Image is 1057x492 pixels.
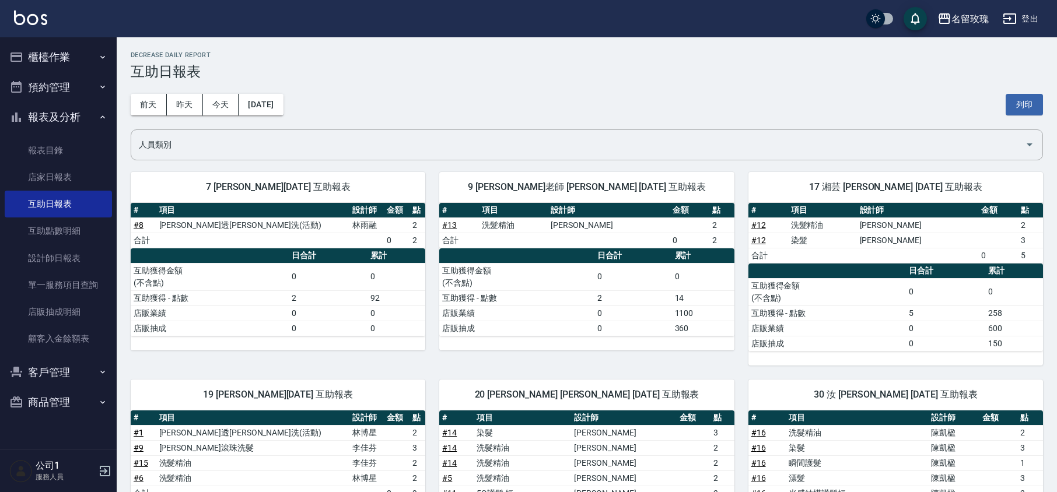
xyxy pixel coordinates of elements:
td: 0 [594,263,672,290]
td: 0 [978,248,1018,263]
button: Open [1020,135,1039,154]
td: [PERSON_NAME] [548,217,670,233]
td: 洗髮精油 [788,217,857,233]
td: 0 [985,278,1043,305]
td: 600 [985,321,1043,336]
td: 2 [709,217,734,233]
td: 92 [367,290,425,305]
th: 金額 [979,410,1017,426]
a: #14 [442,458,457,468]
a: 互助日報表 [5,191,112,217]
th: 日合計 [289,248,368,263]
table: a dense table [748,203,1043,263]
td: 陳凱楹 [928,470,979,486]
td: 林博星 [349,470,384,486]
th: 項目 [479,203,548,218]
th: # [439,410,474,426]
td: 3 [710,425,734,440]
td: 陳凱楹 [928,455,979,470]
td: 互助獲得 - 點數 [439,290,594,305]
td: 2 [710,440,734,455]
th: 點 [1017,410,1043,426]
td: 5 [906,305,985,321]
th: 累計 [367,248,425,263]
a: 顧客入金餘額表 [5,325,112,352]
td: 0 [367,305,425,321]
a: #14 [442,443,457,452]
td: 林博星 [349,425,384,440]
td: 李佳芬 [349,440,384,455]
h3: 互助日報表 [131,64,1043,80]
td: 洗髮精油 [786,425,928,440]
button: 今天 [203,94,239,115]
a: #12 [751,220,766,230]
button: 前天 [131,94,167,115]
a: #5 [442,473,452,483]
span: 19 [PERSON_NAME][DATE] 互助報表 [145,389,411,400]
td: 洗髮精油 [479,217,548,233]
td: 3 [1018,233,1043,248]
th: 項目 [788,203,857,218]
button: 客戶管理 [5,357,112,388]
button: [DATE] [239,94,283,115]
a: #16 [751,473,766,483]
td: 0 [289,321,368,336]
td: 1 [1017,455,1043,470]
th: 金額 [384,203,409,218]
td: [PERSON_NAME] [571,470,677,486]
button: 登出 [998,8,1043,30]
td: 360 [672,321,734,336]
a: #13 [442,220,457,230]
td: 0 [594,305,672,321]
a: #16 [751,428,766,437]
table: a dense table [439,203,734,248]
td: 互助獲得 - 點數 [748,305,907,321]
td: 0 [672,263,734,290]
a: #15 [134,458,148,468]
td: [PERSON_NAME] [571,425,677,440]
a: 店販抽成明細 [5,298,112,325]
td: 2 [709,233,734,248]
a: 報表目錄 [5,137,112,164]
a: #6 [134,473,143,483]
th: 設計師 [857,203,979,218]
td: 洗髮精油 [156,470,349,486]
th: 設計師 [928,410,979,426]
td: 林雨融 [349,217,384,233]
td: [PERSON_NAME] [857,217,979,233]
th: 累計 [672,248,734,263]
th: 設計師 [349,410,384,426]
td: 瞬間護髮 [786,455,928,470]
td: 2 [1017,425,1043,440]
td: 2 [409,233,426,248]
td: 0 [906,278,985,305]
td: 互助獲得金額 (不含點) [439,263,594,290]
td: 店販業績 [748,321,907,336]
table: a dense table [131,248,425,336]
td: 0 [906,321,985,336]
td: 李佳芬 [349,455,384,470]
button: 列印 [1006,94,1043,115]
th: 設計師 [548,203,670,218]
td: [PERSON_NAME]透[PERSON_NAME]洗(活動) [156,217,349,233]
td: 0 [367,321,425,336]
td: 店販抽成 [131,321,289,336]
button: 櫃檯作業 [5,42,112,72]
th: # [748,203,788,218]
th: 設計師 [349,203,384,218]
td: 3 [1017,440,1043,455]
td: 漂髮 [786,470,928,486]
span: 17 湘芸 [PERSON_NAME] [DATE] 互助報表 [762,181,1029,193]
td: 陳凱楹 [928,440,979,455]
td: 2 [710,455,734,470]
button: 昨天 [167,94,203,115]
td: 店販業績 [131,305,289,321]
h5: 公司1 [36,460,95,472]
div: 名留玫瑰 [951,12,989,26]
th: 日合計 [594,248,672,263]
td: 2 [409,217,426,233]
td: 合計 [748,248,788,263]
td: 合計 [131,233,156,248]
th: 點 [709,203,734,218]
td: 3 [1017,470,1043,486]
